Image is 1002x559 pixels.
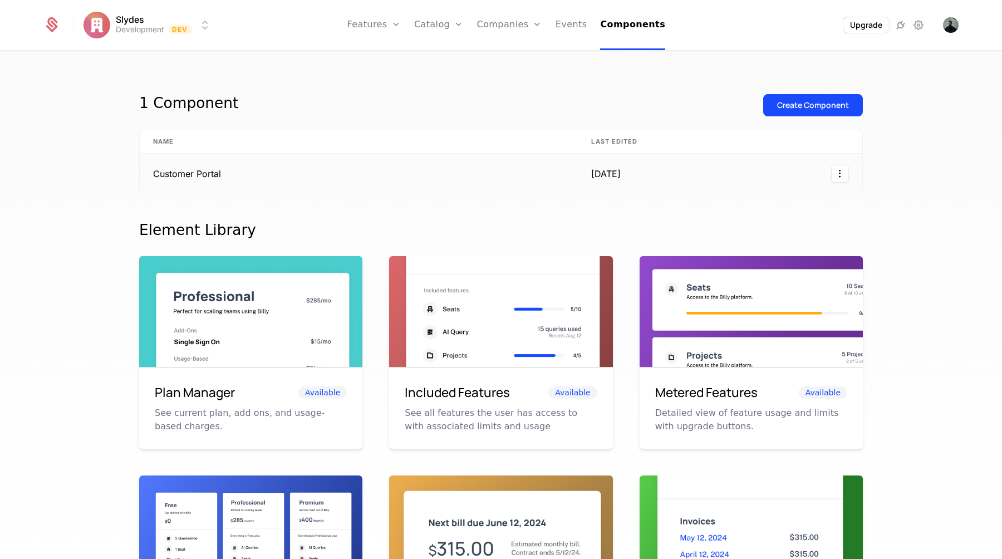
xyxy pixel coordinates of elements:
img: Benjamin Ose [943,17,959,33]
button: Select environment [87,13,212,37]
div: 1 Component [139,94,238,116]
a: Integrations [894,18,907,32]
div: Create Component [777,100,849,111]
span: Available [799,386,847,399]
img: Slydes [83,12,110,38]
p: Detailed view of feature usage and limits with upgrade buttons. [655,406,847,433]
th: Name [140,130,578,154]
span: Available [298,386,347,399]
span: Slydes [116,15,144,24]
button: Upgrade [843,17,889,33]
button: Create Component [763,94,863,116]
th: Last edited [578,130,656,154]
p: See current plan, add ons, and usage-based charges. [155,406,347,433]
h6: Included Features [405,383,510,402]
div: Element Library [139,221,863,239]
td: Customer Portal [140,154,578,194]
p: See all features the user has access to with associated limits and usage [405,406,597,433]
button: Select action [831,165,849,183]
a: Settings [912,18,925,32]
h6: Plan Manager [155,383,235,402]
span: Available [548,386,597,399]
h6: Metered Features [655,383,758,402]
button: Open user button [943,17,959,33]
div: [DATE] [591,167,642,180]
span: Dev [169,25,191,34]
div: Development [116,24,164,35]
